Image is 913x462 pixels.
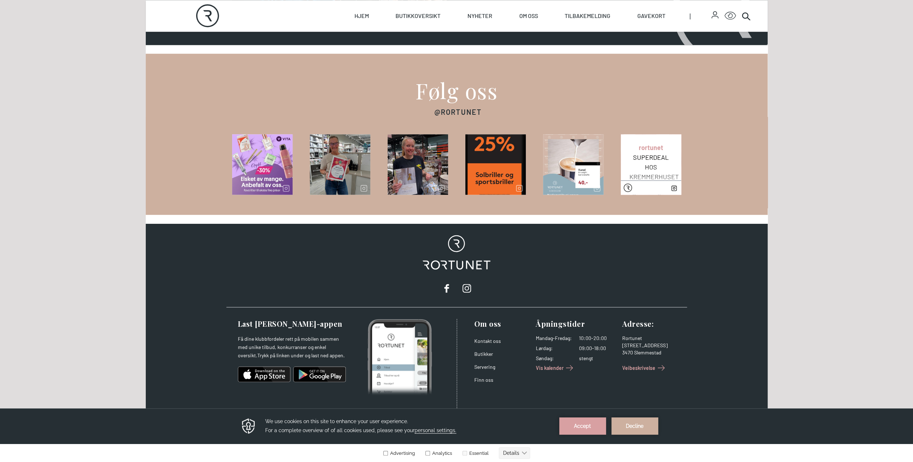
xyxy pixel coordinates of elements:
[536,362,575,373] a: Vis kalender
[559,9,606,26] button: Accept
[622,349,633,355] span: 3470
[622,364,655,372] span: Veibeskrivelse
[238,319,346,329] h3: Last [PERSON_NAME]-appen
[460,281,474,295] a: instagram
[536,364,564,372] span: Vis kalender
[579,355,616,362] dd: stengt
[474,377,493,383] a: Finn oss
[238,335,346,360] p: Få dine klubbfordeler rett på mobilen sammen med unike tilbud, konkurranser og enkel oversikt.Try...
[503,42,519,47] text: Details
[238,366,290,383] img: ios
[536,355,572,362] dt: Søndag :
[474,319,530,329] h3: Om oss
[415,80,498,101] h2: Følg oss
[579,335,616,342] dd: 10:00-20:00
[634,349,661,355] span: Slemmestad
[622,319,678,329] h3: Adresse :
[724,10,736,22] button: Open Accessibility Menu
[611,9,658,26] button: Decline
[639,144,663,151] a: rortunet
[383,42,415,47] label: Advertising
[383,42,388,47] input: Advertising
[424,42,452,47] label: Analytics
[670,181,678,194] a: Share this page
[425,42,430,47] input: Analytics
[241,9,256,26] img: Privacy reminder
[474,351,493,357] a: Butikker
[434,107,482,117] h3: @Rortunet
[536,345,572,352] dt: Lørdag :
[622,342,678,349] div: [STREET_ADDRESS]
[499,39,530,50] button: Details
[579,345,616,352] dd: 09:00-18:00
[622,335,678,342] div: Rortunet
[461,42,489,47] label: Essential
[536,319,616,329] h3: Åpningstider
[622,362,667,373] a: Veibeskrivelse
[462,42,467,47] input: Essential
[536,335,572,342] dt: Mandag - Fredag :
[474,364,495,370] a: Servering
[439,281,454,295] a: facebook
[367,319,432,396] img: Photo of mobile app home screen
[474,338,501,344] a: Kontakt oss
[415,19,456,25] span: personal settings.
[293,366,346,383] img: android
[265,9,550,27] h3: We use cookies on this site to enhance your user experience. For a complete overview of of all co...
